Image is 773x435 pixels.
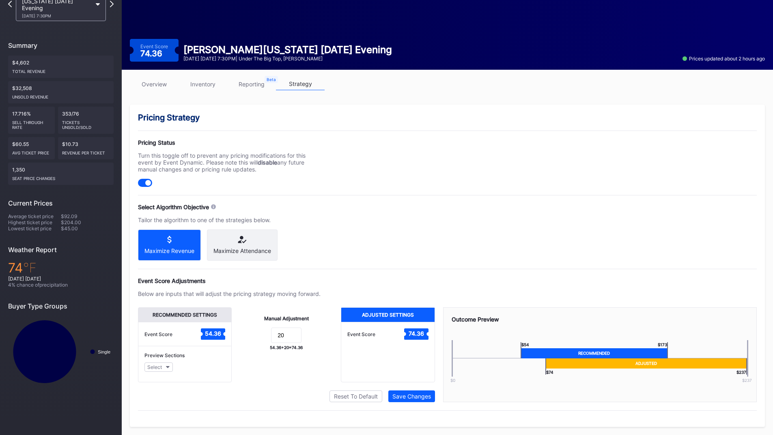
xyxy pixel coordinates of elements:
div: 353/76 [58,107,114,134]
div: Turn this toggle off to prevent any pricing modifications for this event by Event Dynamic. Please... [138,152,321,173]
div: Buyer Type Groups [8,302,114,310]
div: $ 237 [733,378,761,383]
div: $204.00 [61,219,114,225]
div: $45.00 [61,225,114,231]
div: Avg ticket price [12,147,51,155]
div: Below are inputs that will adjust the pricing strategy moving forward. [138,290,321,297]
div: $ 237 [736,369,747,375]
a: reporting [227,78,276,90]
div: [DATE] 7:30PM [22,13,92,18]
div: [DATE] [DATE] 7:30PM | Under the Big Top, [PERSON_NAME] [183,56,392,62]
div: Summary [8,41,114,49]
div: Adjusted [545,358,747,369]
div: Pricing Status [138,139,321,146]
div: 54.36 + 20 = 74.36 [270,345,303,350]
div: Event Score Adjustments [138,277,757,284]
div: Revenue per ticket [62,147,110,155]
text: Single [98,349,110,354]
button: Select [144,362,173,372]
button: Reset To Default [329,390,382,402]
div: Current Prices [8,199,114,207]
div: Tailor the algorithm to one of the strategies below. [138,216,321,223]
div: Maximize Revenue [144,247,194,254]
div: Event Score [347,331,375,337]
div: Select Algorithm Objective [138,204,209,210]
text: 74.36 [409,330,424,337]
div: Total Revenue [12,66,110,74]
div: seat price changes [12,173,110,181]
div: Tickets Unsold/Sold [62,117,110,130]
div: 4 % chance of precipitation [8,282,114,288]
div: Outcome Preview [452,316,749,323]
div: Weather Report [8,246,114,254]
div: 1,350 [8,163,114,185]
div: $10.73 [58,137,114,159]
div: Select [147,364,162,370]
div: 74 [8,260,114,276]
a: overview [130,78,179,90]
div: Highest ticket price [8,219,61,225]
div: Adjusted Settings [341,308,434,322]
div: Recommended Settings [138,308,231,322]
div: $ 54 [521,342,529,348]
div: 17.716% [8,107,55,134]
div: $ 74 [545,369,553,375]
div: Preview Sections [144,352,225,358]
a: strategy [276,78,325,90]
span: ℉ [23,260,37,276]
div: Save Changes [392,393,431,400]
button: Save Changes [388,390,435,402]
div: [DATE] [DATE] [8,276,114,282]
div: [PERSON_NAME][US_STATE] [DATE] Evening [183,44,392,56]
a: inventory [179,78,227,90]
div: Manual Adjustment [264,315,309,321]
div: Lowest ticket price [8,225,61,231]
svg: Chart title [8,316,114,387]
div: $ 173 [658,342,668,348]
div: Event Score [144,331,172,337]
strong: disable [258,159,277,166]
div: 74.36 [140,49,164,58]
div: Event Score [140,43,168,49]
div: Reset To Default [334,393,378,400]
div: Recommended [521,348,668,358]
div: $60.55 [8,137,55,159]
div: $92.09 [61,213,114,219]
div: $0 [439,378,467,383]
div: Prices updated about 2 hours ago [683,56,765,62]
div: $4,602 [8,56,114,78]
div: Sell Through Rate [12,117,51,130]
text: 54.36 [205,330,221,337]
div: Average ticket price [8,213,61,219]
div: $32,508 [8,81,114,103]
div: Maximize Attendance [213,247,271,254]
div: Pricing Strategy [138,113,757,122]
div: Unsold Revenue [12,91,110,99]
